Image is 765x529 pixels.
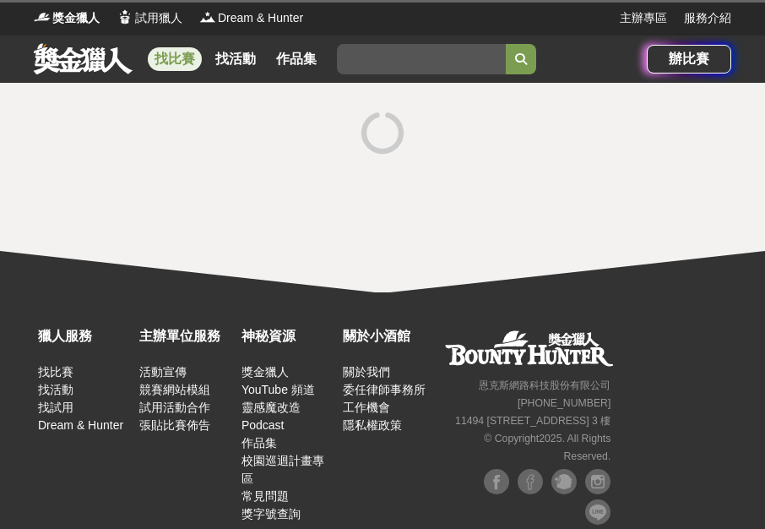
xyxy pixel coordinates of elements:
[199,8,216,25] img: Logo
[484,433,610,462] small: © Copyright 2025 . All Rights Reserved.
[241,365,315,396] a: 獎金獵人 YouTube 頻道
[199,9,303,27] a: LogoDream & Hunter
[117,8,133,25] img: Logo
[343,401,390,414] a: 工作機會
[139,326,232,346] div: 主辦單位服務
[343,383,426,396] a: 委任律師事務所
[620,9,667,27] a: 主辦專區
[117,9,182,27] a: Logo試用獵人
[269,47,323,71] a: 作品集
[135,9,182,27] span: 試用獵人
[518,469,543,494] img: Facebook
[139,383,210,396] a: 競賽網站模組
[34,9,100,27] a: Logo獎金獵人
[585,499,610,525] img: LINE
[52,9,100,27] span: 獎金獵人
[343,326,436,346] div: 關於小酒館
[518,397,610,409] small: [PHONE_NUMBER]
[647,45,731,74] a: 辦比賽
[241,401,301,432] a: 靈感魔改造 Podcast
[241,454,324,485] a: 校園巡迴計畫專區
[38,418,123,432] a: Dream & Hunter
[343,365,390,379] a: 關於我們
[209,47,263,71] a: 找活動
[139,401,210,414] a: 試用活動合作
[585,469,610,494] img: Instagram
[241,507,301,521] a: 獎字號查詢
[479,379,610,391] small: 恩克斯網路科技股份有限公司
[38,326,131,346] div: 獵人服務
[484,469,509,494] img: Facebook
[684,9,731,27] a: 服務介紹
[34,8,51,25] img: Logo
[455,415,610,427] small: 11494 [STREET_ADDRESS] 3 樓
[139,365,187,379] a: 活動宣傳
[38,383,73,396] a: 找活動
[139,418,210,432] a: 張貼比賽佈告
[38,401,73,414] a: 找試用
[343,418,402,432] a: 隱私權政策
[148,47,202,71] a: 找比賽
[38,365,73,379] a: 找比賽
[241,326,334,346] div: 神秘資源
[241,436,277,450] a: 作品集
[551,469,577,494] img: Plurk
[241,489,289,503] a: 常見問題
[218,9,303,27] span: Dream & Hunter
